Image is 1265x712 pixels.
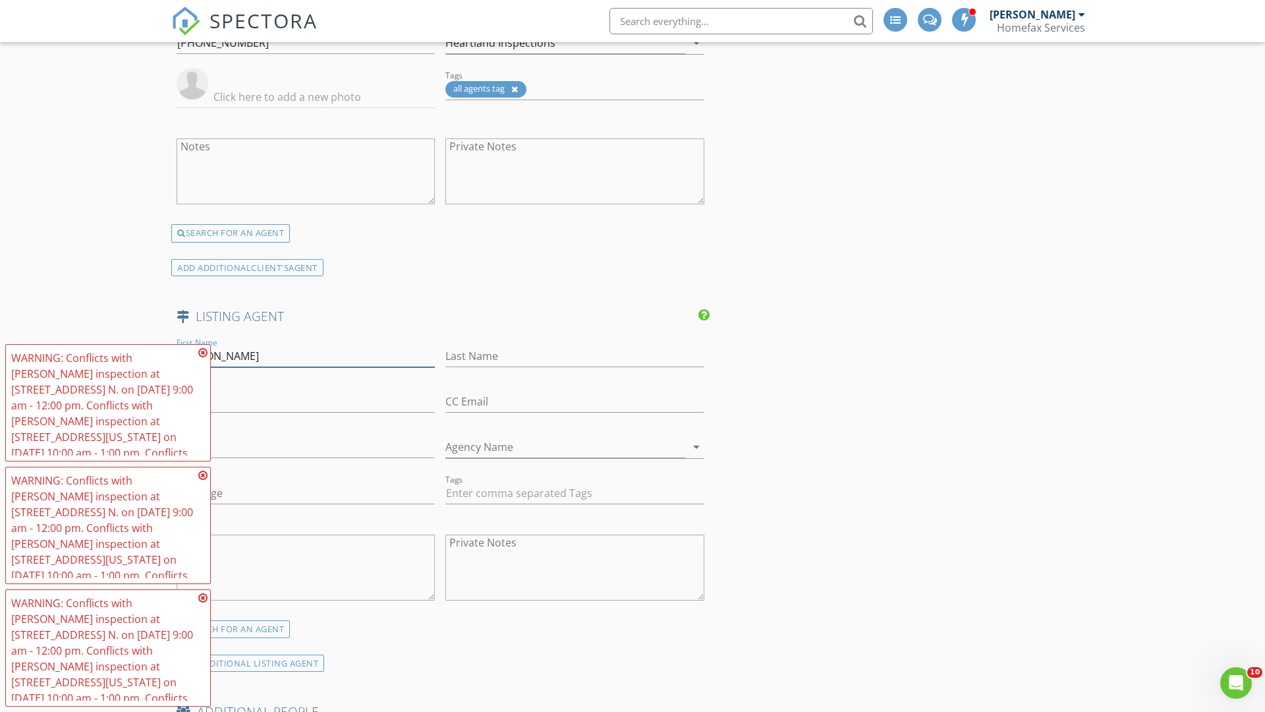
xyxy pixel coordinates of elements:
textarea: Notes [177,138,435,204]
i: arrow_drop_down [689,439,704,455]
input: Click here to add a new photo [177,86,435,108]
div: SEARCH FOR AN AGENT [171,620,290,639]
div: Homefax Services [997,21,1085,34]
div: ADD ADDITIONAL LISTING AGENT [171,655,324,672]
input: Image [177,483,435,504]
a: SPECTORA [171,18,318,45]
span: client's [251,262,289,274]
div: ADD ADDITIONAL AGENT [171,259,323,277]
img: default-user-f0147aede5fd5fa78ca7ade42f37bd4542148d508eef1c3d3ea960f66861d68b.jpg [177,68,208,100]
div: SEARCH FOR AN AGENT [171,224,290,243]
h4: LISTING AGENT [177,308,704,325]
textarea: Notes [177,535,435,601]
iframe: Intercom live chat [1220,667,1252,699]
i: arrow_drop_down [689,35,704,51]
img: The Best Home Inspection Software - Spectora [171,7,200,36]
span: 10 [1247,667,1262,678]
span: SPECTORA [210,7,318,34]
input: Search everything... [609,8,873,34]
div: [PERSON_NAME] [990,8,1075,21]
div: WARNING: Conflicts with [PERSON_NAME] inspection at [STREET_ADDRESS] N. on [DATE] 9:00 am - 12:00... [11,350,194,667]
div: all agents tag [445,81,526,98]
